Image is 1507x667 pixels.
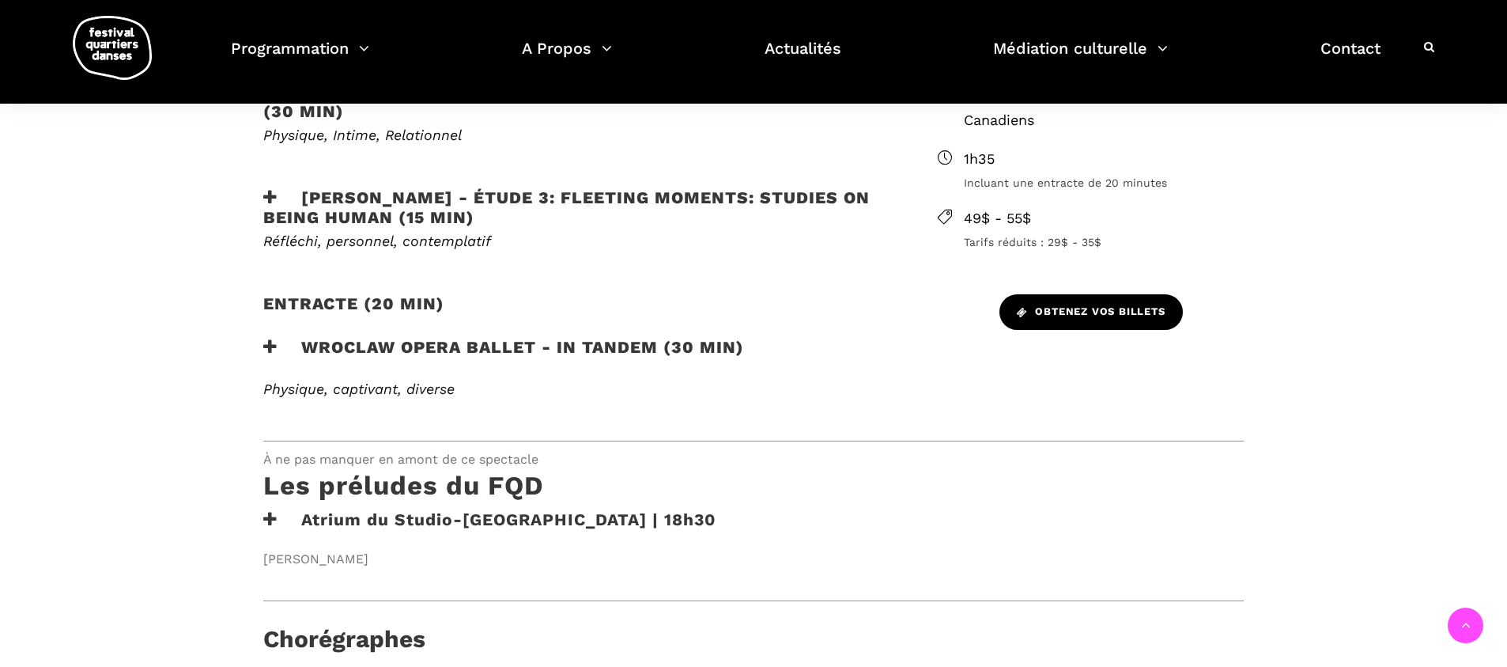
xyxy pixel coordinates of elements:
h3: Chorégraphes [263,625,425,665]
em: Réfléchi, personnel, contemplatif [263,233,491,249]
i: Physique, captivant, diverse [263,381,455,397]
span: [PERSON_NAME] [263,549,906,570]
span: Physique, Intime, Relationnel [263,127,462,143]
h2: Entracte (20 min) [263,294,444,333]
a: Médiation culturelle [993,35,1168,81]
span: 49$ - 55$ [964,207,1244,230]
a: Programmation [231,35,369,81]
a: Obtenez vos billets [999,294,1183,330]
span: Incluant une entracte de 20 minutes [964,174,1244,191]
a: A Propos [522,35,612,81]
h3: [PERSON_NAME] - Étude 3: Fleeting moments: studies on being human (15 min) [263,188,886,227]
h3: Wroclaw Opera Ballet - In Tandem (30 min) [263,337,744,377]
span: Obtenez vos billets [1017,304,1165,320]
a: Contact [1320,35,1380,81]
img: logo-fqd-med [73,16,152,80]
span: Tarifs réduits : 29$ - 35$ [964,233,1244,251]
h3: Les préludes du FQD [263,470,544,510]
span: 1h35 [964,148,1244,171]
span: À ne pas manquer en amont de ce spectacle [263,449,1244,470]
a: Actualités [765,35,841,81]
h3: Atrium du Studio-[GEOGRAPHIC_DATA] | 18h30 [263,510,716,549]
span: Studio-Théatre des Grands Ballets Canadiens [964,86,1244,132]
